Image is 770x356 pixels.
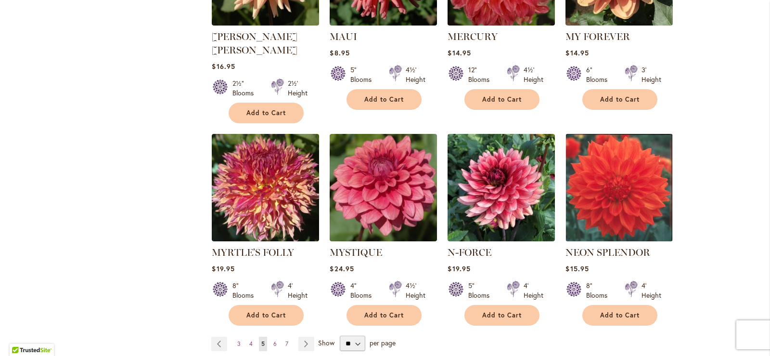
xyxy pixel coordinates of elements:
[288,79,308,98] div: 2½' Height
[318,338,334,347] span: Show
[586,65,613,84] div: 6" Blooms
[212,247,294,258] a: MYRTLE'S FOLLY
[582,89,657,110] button: Add to Cart
[330,18,437,27] a: MAUI
[565,234,673,243] a: Neon Splendor
[212,234,319,243] a: MYRTLE'S FOLLY
[642,65,661,84] div: 3' Height
[285,340,288,347] span: 7
[565,134,673,241] img: Neon Splendor
[330,247,382,258] a: MYSTIQUE
[330,234,437,243] a: MYSTIQUE
[464,89,539,110] button: Add to Cart
[565,247,650,258] a: NEON SPLENDOR
[249,340,253,347] span: 4
[448,264,470,273] span: $19.95
[247,337,255,351] a: 4
[524,65,543,84] div: 4½' Height
[212,18,319,27] a: Mary Jo
[406,65,425,84] div: 4½' Height
[229,305,304,326] button: Add to Cart
[330,264,354,273] span: $24.95
[565,31,630,42] a: MY FOREVER
[600,311,640,319] span: Add to Cart
[212,62,235,71] span: $16.95
[448,247,491,258] a: N-FORCE
[346,305,422,326] button: Add to Cart
[271,337,279,351] a: 6
[464,305,539,326] button: Add to Cart
[330,134,437,241] img: MYSTIQUE
[482,95,522,104] span: Add to Cart
[448,234,555,243] a: N-FORCE
[330,31,357,42] a: MAUI
[232,281,259,300] div: 8" Blooms
[370,338,396,347] span: per page
[565,18,673,27] a: MY FOREVER
[288,281,308,300] div: 4' Height
[565,264,589,273] span: $15.95
[582,305,657,326] button: Add to Cart
[565,48,589,57] span: $14.95
[261,340,265,347] span: 5
[642,281,661,300] div: 4' Height
[229,103,304,123] button: Add to Cart
[468,281,495,300] div: 5" Blooms
[7,322,34,349] iframe: Launch Accessibility Center
[364,311,404,319] span: Add to Cart
[364,95,404,104] span: Add to Cart
[448,134,555,241] img: N-FORCE
[246,109,286,117] span: Add to Cart
[350,281,377,300] div: 4" Blooms
[246,311,286,319] span: Add to Cart
[468,65,495,84] div: 12" Blooms
[406,281,425,300] div: 4½' Height
[586,281,613,300] div: 8" Blooms
[212,31,297,56] a: [PERSON_NAME] [PERSON_NAME]
[235,337,243,351] a: 3
[524,281,543,300] div: 4' Height
[273,340,277,347] span: 6
[448,18,555,27] a: Mercury
[237,340,241,347] span: 3
[212,134,319,241] img: MYRTLE'S FOLLY
[283,337,291,351] a: 7
[482,311,522,319] span: Add to Cart
[600,95,640,104] span: Add to Cart
[232,79,259,98] div: 2½" Blooms
[448,31,498,42] a: MERCURY
[346,89,422,110] button: Add to Cart
[350,65,377,84] div: 5" Blooms
[212,264,234,273] span: $19.95
[330,48,349,57] span: $8.95
[448,48,471,57] span: $14.95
